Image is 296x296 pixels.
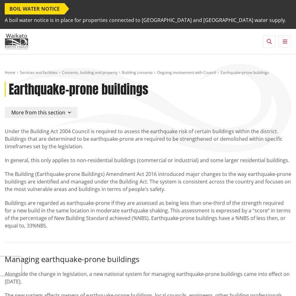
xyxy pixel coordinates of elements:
[11,109,65,116] span: More from this section
[9,82,148,97] h1: Earthquake-prone buildings
[5,255,291,264] h3: Managing earthquake-prone buildings
[5,34,28,49] img: Waikato District Council - Te Kaunihera aa Takiwaa o Waikato
[157,70,216,75] a: Ongoing involvement with Council
[5,128,291,150] p: Under the Building Act 2004 Council is required to assess the earthquake risk of certain building...
[20,70,58,75] a: Services and facilities
[5,14,286,26] span: A boil water notice is in place for properties connected to [GEOGRAPHIC_DATA] and [GEOGRAPHIC_DAT...
[5,170,291,193] p: The Building (Earthquake-prone Buildings) Amendment Act 2016 introduced major changes to the way ...
[5,199,291,229] p: Buildings are regarded as earthquake-prone if they are assessed as being less than one-third of t...
[122,70,153,75] a: Building consents
[5,107,78,118] button: More from this section
[62,70,118,75] a: Consents, building and property
[5,70,291,75] nav: breadcrumb
[5,3,64,14] span: BOIL WATER NOTICE
[221,70,269,75] span: Earthquake-prone buildings
[5,270,291,285] p: Alongside the change in legislation, a new national system for managing earthquake-prone building...
[5,156,291,164] p: In general, this only applies to non-residential buildings (commercial or industrial) and some la...
[5,70,15,75] a: Home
